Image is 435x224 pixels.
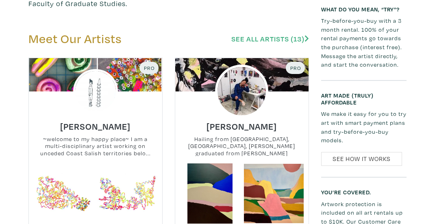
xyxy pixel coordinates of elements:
[207,121,277,132] h6: [PERSON_NAME]
[73,69,117,113] img: phpThumb.php
[61,119,131,128] a: [PERSON_NAME]
[143,65,155,71] span: Pro
[289,65,301,71] span: Pro
[207,119,277,128] a: [PERSON_NAME]
[29,135,162,156] small: ~welcome to my happy place~ I am a multi-disciplinary artist working on unceded Coast Salish terr...
[215,65,268,118] img: phpThumb.php
[61,121,131,132] h6: [PERSON_NAME]
[321,109,407,144] p: We make it easy for you to try art with smart payment plans and try-before-you-buy models.
[175,135,309,156] small: Hailing from [GEOGRAPHIC_DATA], [GEOGRAPHIC_DATA], [PERSON_NAME] graduated from [PERSON_NAME][GEO...
[231,34,309,43] a: See All Artists (13)
[321,189,407,196] h6: You’re covered.
[321,16,407,69] p: Try-before-you-buy with a 3 month rental. 100% of your rental payments go towards the purchase (i...
[321,6,407,13] h6: What do you mean, “try”?
[28,31,163,47] h3: Meet Our Artists
[321,152,402,166] a: See How It Works
[321,92,407,106] h6: Art made (truly) affordable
